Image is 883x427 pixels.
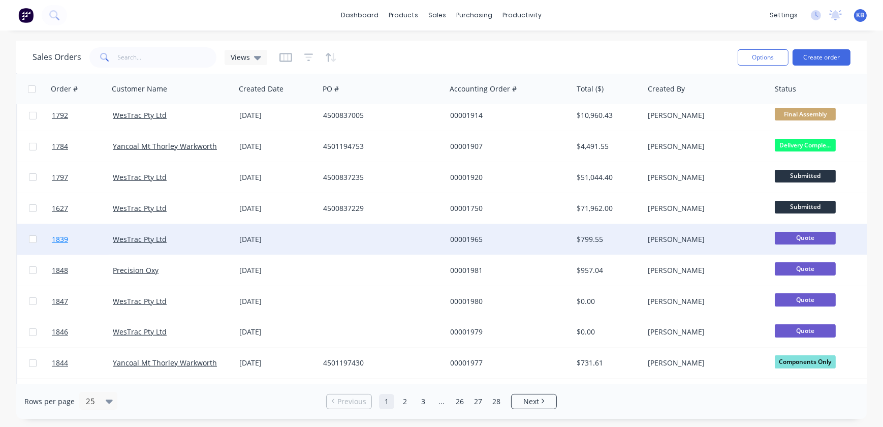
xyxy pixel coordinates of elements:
div: 00001914 [450,110,563,120]
a: 1847 [52,286,113,317]
a: 1797 [52,162,113,193]
a: 1784 [52,131,113,162]
a: 1845 [52,379,113,409]
a: dashboard [336,8,384,23]
button: Create order [793,49,850,66]
a: Yancoal Mt Thorley Warkworth [113,358,217,368]
a: WesTrac Pty Ltd [113,110,167,120]
div: 4500837229 [323,203,436,213]
div: Accounting Order # [450,84,517,94]
div: 00001981 [450,265,563,276]
span: Quote [775,324,836,337]
a: 1848 [52,255,113,286]
span: Next [523,396,539,407]
a: WesTrac Pty Ltd [113,296,167,306]
span: 1797 [52,172,68,182]
span: 1844 [52,358,68,368]
a: Next page [512,396,556,407]
a: WesTrac Pty Ltd [113,234,167,244]
div: 4500837235 [323,172,436,182]
span: 1792 [52,110,68,120]
div: [PERSON_NAME] [648,265,761,276]
div: [PERSON_NAME] [648,358,761,368]
div: [DATE] [239,172,315,182]
div: [DATE] [239,358,315,368]
div: [DATE] [239,327,315,337]
div: 00001979 [450,327,563,337]
div: [PERSON_NAME] [648,172,761,182]
div: products [384,8,424,23]
div: $799.55 [577,234,637,245]
div: Total ($) [577,84,604,94]
div: 00001977 [450,358,563,368]
button: Options [738,49,789,66]
div: $957.04 [577,265,637,276]
span: Views [231,52,250,63]
div: Customer Name [112,84,167,94]
div: [PERSON_NAME] [648,203,761,213]
span: Quote [775,232,836,245]
div: 00001907 [450,141,563,151]
div: $71,962.00 [577,203,637,213]
div: $10,960.43 [577,110,637,120]
a: Jump forward [434,394,449,409]
a: WesTrac Pty Ltd [113,327,167,337]
a: 1627 [52,193,113,224]
h1: Sales Orders [33,52,81,62]
a: Page 26 [452,394,467,409]
div: 4501194753 [323,141,436,151]
a: Page 28 [489,394,504,409]
span: Previous [337,396,366,407]
ul: Pagination [322,394,561,409]
div: $731.61 [577,358,637,368]
span: Rows per page [24,396,75,407]
div: Order # [51,84,78,94]
div: [DATE] [239,141,315,151]
div: [PERSON_NAME] [648,141,761,151]
span: Delivery Comple... [775,139,836,151]
a: WesTrac Pty Ltd [113,172,167,182]
span: Quote [775,262,836,275]
div: [PERSON_NAME] [648,296,761,307]
span: 1847 [52,296,68,307]
span: 1848 [52,265,68,276]
div: settings [765,8,803,23]
div: [DATE] [239,234,315,245]
a: Page 27 [470,394,486,409]
span: Submitted [775,201,836,213]
div: 4501197430 [323,358,436,368]
div: $4,491.55 [577,141,637,151]
div: 00001750 [450,203,563,213]
div: [DATE] [239,203,315,213]
div: productivity [498,8,547,23]
input: Search... [118,47,217,68]
div: [PERSON_NAME] [648,234,761,245]
a: 1839 [52,224,113,255]
span: 1784 [52,141,68,151]
a: Page 1 is your current page [379,394,394,409]
div: $0.00 [577,327,637,337]
a: Page 2 [397,394,413,409]
div: [PERSON_NAME] [648,110,761,120]
div: [DATE] [239,265,315,276]
a: Page 3 [416,394,431,409]
div: PO # [323,84,339,94]
span: 1839 [52,234,68,245]
span: Components Only [775,355,836,368]
a: 1846 [52,317,113,347]
div: 00001920 [450,172,563,182]
div: [DATE] [239,296,315,307]
div: Created Date [239,84,283,94]
div: Created By [648,84,685,94]
span: 1627 [52,203,68,213]
a: 1844 [52,348,113,378]
a: Previous page [327,396,371,407]
div: $51,044.40 [577,172,637,182]
span: Final Assembly [775,108,836,120]
a: Yancoal Mt Thorley Warkworth [113,141,217,151]
span: Quote [775,293,836,306]
span: KB [857,11,865,20]
div: purchasing [452,8,498,23]
div: Status [775,84,796,94]
div: 00001980 [450,296,563,307]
